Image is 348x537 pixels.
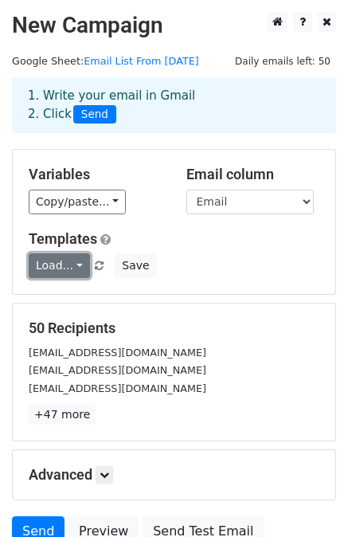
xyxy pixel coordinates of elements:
small: [EMAIL_ADDRESS][DOMAIN_NAME] [29,347,206,359]
a: Copy/paste... [29,190,126,214]
span: Daily emails left: 50 [229,53,336,70]
a: Daily emails left: 50 [229,55,336,67]
h2: New Campaign [12,12,336,39]
span: Send [73,105,116,124]
h5: Advanced [29,466,319,484]
a: +47 more [29,405,96,425]
a: Templates [29,230,97,247]
h5: 50 Recipients [29,319,319,337]
div: 1. Write your email in Gmail 2. Click [16,87,332,123]
a: Load... [29,253,90,278]
small: Google Sheet: [12,55,199,67]
small: [EMAIL_ADDRESS][DOMAIN_NAME] [29,382,206,394]
button: Save [115,253,156,278]
a: Email List From [DATE] [84,55,199,67]
h5: Email column [186,166,320,183]
iframe: Chat Widget [268,461,348,537]
h5: Variables [29,166,162,183]
small: [EMAIL_ADDRESS][DOMAIN_NAME] [29,364,206,376]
